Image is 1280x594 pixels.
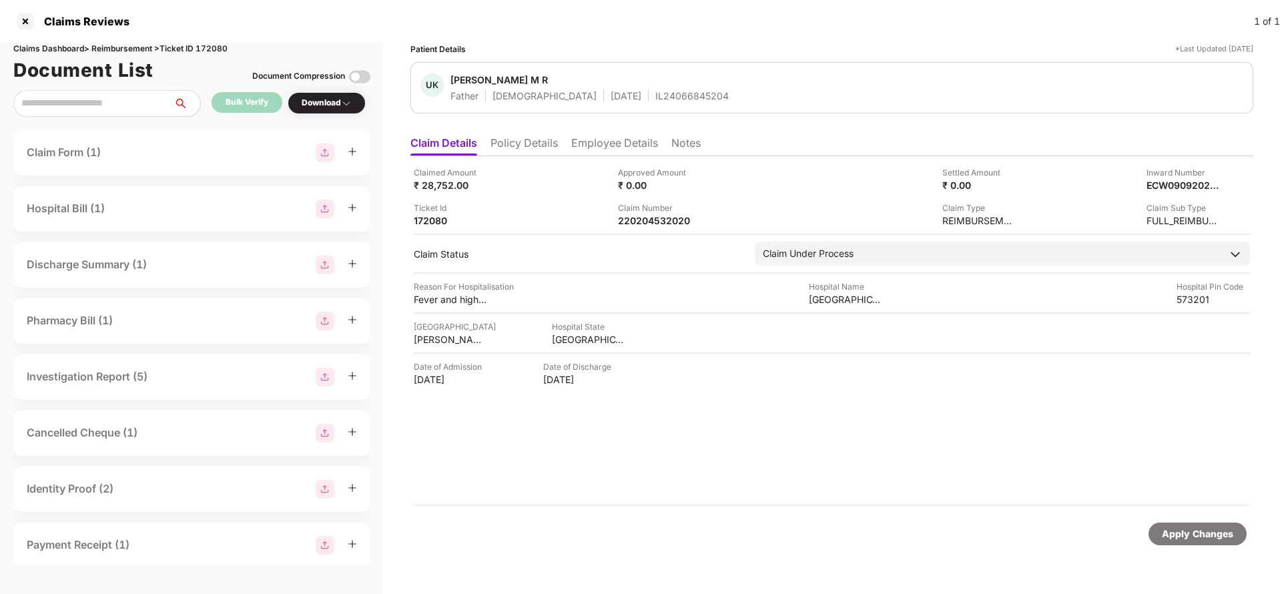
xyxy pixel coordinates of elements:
[27,424,137,441] div: Cancelled Cheque (1)
[942,166,1016,179] div: Settled Amount
[552,333,625,346] div: [GEOGRAPHIC_DATA]
[316,143,334,162] img: svg+xml;base64,PHN2ZyBpZD0iR3JvdXBfMjg4MTMiIGRhdGEtbmFtZT0iR3JvdXAgMjg4MTMiIHhtbG5zPSJodHRwOi8vd3...
[316,256,334,274] img: svg+xml;base64,PHN2ZyBpZD0iR3JvdXBfMjg4MTMiIGRhdGEtbmFtZT0iR3JvdXAgMjg4MTMiIHhtbG5zPSJodHRwOi8vd3...
[302,97,352,109] div: Download
[316,480,334,499] img: svg+xml;base64,PHN2ZyBpZD0iR3JvdXBfMjg4MTMiIGRhdGEtbmFtZT0iR3JvdXAgMjg4MTMiIHhtbG5zPSJodHRwOi8vd3...
[763,246,854,261] div: Claim Under Process
[571,136,658,156] li: Employee Details
[316,200,334,218] img: svg+xml;base64,PHN2ZyBpZD0iR3JvdXBfMjg4MTMiIGRhdGEtbmFtZT0iR3JvdXAgMjg4MTMiIHhtbG5zPSJodHRwOi8vd3...
[316,536,334,555] img: svg+xml;base64,PHN2ZyBpZD0iR3JvdXBfMjg4MTMiIGRhdGEtbmFtZT0iR3JvdXAgMjg4MTMiIHhtbG5zPSJodHRwOi8vd3...
[410,136,477,156] li: Claim Details
[809,293,882,306] div: [GEOGRAPHIC_DATA]
[348,203,357,212] span: plus
[316,424,334,442] img: svg+xml;base64,PHN2ZyBpZD0iR3JvdXBfMjg4MTMiIGRhdGEtbmFtZT0iR3JvdXAgMjg4MTMiIHhtbG5zPSJodHRwOi8vd3...
[316,368,334,386] img: svg+xml;base64,PHN2ZyBpZD0iR3JvdXBfMjg4MTMiIGRhdGEtbmFtZT0iR3JvdXAgMjg4MTMiIHhtbG5zPSJodHRwOi8vd3...
[1147,214,1220,227] div: FULL_REIMBURSEMENT
[1177,293,1250,306] div: 573201
[414,333,487,346] div: [PERSON_NAME]
[414,202,487,214] div: Ticket Id
[348,147,357,156] span: plus
[349,66,370,87] img: svg+xml;base64,PHN2ZyBpZD0iVG9nZ2xlLTMyeDMyIiB4bWxucz0iaHR0cDovL3d3dy53My5vcmcvMjAwMC9zdmciIHdpZH...
[341,98,352,109] img: svg+xml;base64,PHN2ZyBpZD0iRHJvcGRvd24tMzJ4MzIiIHhtbG5zPSJodHRwOi8vd3d3LnczLm9yZy8yMDAwL3N2ZyIgd2...
[420,73,444,97] div: UK
[27,312,113,329] div: Pharmacy Bill (1)
[1175,43,1253,55] div: *Last Updated [DATE]
[618,166,691,179] div: Approved Amount
[809,280,882,293] div: Hospital Name
[618,214,691,227] div: 220204532020
[491,136,558,156] li: Policy Details
[27,256,147,273] div: Discharge Summary (1)
[27,537,129,553] div: Payment Receipt (1)
[671,136,701,156] li: Notes
[252,70,345,83] div: Document Compression
[316,312,334,330] img: svg+xml;base64,PHN2ZyBpZD0iR3JvdXBfMjg4MTMiIGRhdGEtbmFtZT0iR3JvdXAgMjg4MTMiIHhtbG5zPSJodHRwOi8vd3...
[414,248,741,260] div: Claim Status
[1147,179,1220,192] div: ECW09092025000000545
[618,179,691,192] div: ₹ 0.00
[543,360,617,373] div: Date of Discharge
[1229,248,1242,261] img: downArrowIcon
[410,43,466,55] div: Patient Details
[13,55,153,85] h1: Document List
[543,373,617,386] div: [DATE]
[414,280,514,293] div: Reason For Hospitalisation
[27,200,105,217] div: Hospital Bill (1)
[942,202,1016,214] div: Claim Type
[414,293,487,306] div: Fever and high sugar level
[942,214,1016,227] div: REIMBURSEMENT
[611,89,641,102] div: [DATE]
[618,202,691,214] div: Claim Number
[655,89,729,102] div: IL24066845204
[1162,527,1233,541] div: Apply Changes
[414,214,487,227] div: 172080
[226,96,268,109] div: Bulk Verify
[36,15,129,28] div: Claims Reviews
[27,144,101,161] div: Claim Form (1)
[348,371,357,380] span: plus
[173,90,201,117] button: search
[450,89,478,102] div: Father
[414,179,487,192] div: ₹ 28,752.00
[348,539,357,549] span: plus
[493,89,597,102] div: [DEMOGRAPHIC_DATA]
[1254,14,1280,29] div: 1 of 1
[942,179,1016,192] div: ₹ 0.00
[173,98,200,109] span: search
[414,373,487,386] div: [DATE]
[414,320,496,333] div: [GEOGRAPHIC_DATA]
[414,360,487,373] div: Date of Admission
[552,320,625,333] div: Hospital State
[1177,280,1250,293] div: Hospital Pin Code
[348,259,357,268] span: plus
[414,166,487,179] div: Claimed Amount
[348,483,357,493] span: plus
[348,427,357,436] span: plus
[1147,202,1220,214] div: Claim Sub Type
[348,315,357,324] span: plus
[450,73,548,86] div: [PERSON_NAME] M R
[13,43,370,55] div: Claims Dashboard > Reimbursement > Ticket ID 172080
[27,368,147,385] div: Investigation Report (5)
[1147,166,1220,179] div: Inward Number
[27,481,113,497] div: Identity Proof (2)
